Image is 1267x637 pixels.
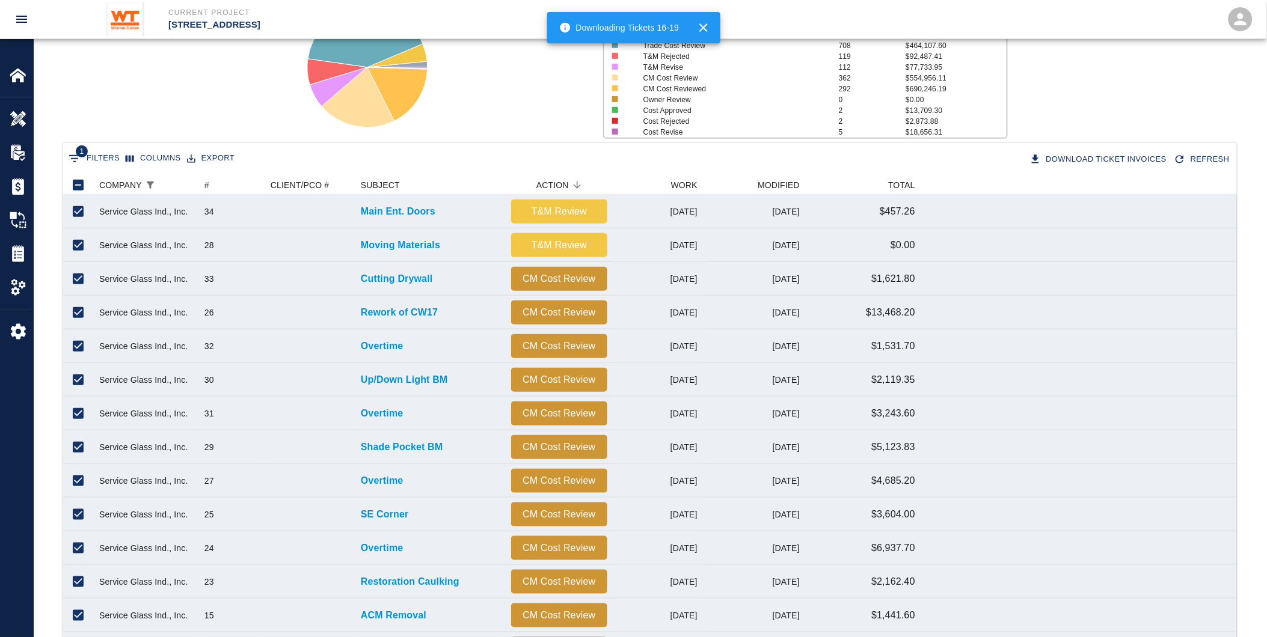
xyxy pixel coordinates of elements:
[204,508,214,520] div: 25
[704,262,806,296] div: [DATE]
[866,305,915,320] p: $13,468.20
[704,296,806,329] div: [DATE]
[99,508,188,520] div: Service Glass Ind., Inc.
[361,440,443,454] a: Shade Pocket BM
[839,127,906,138] p: 5
[613,228,704,262] div: [DATE]
[704,430,806,464] div: [DATE]
[871,608,915,623] p: $1,441.60
[643,116,820,127] p: Cost Rejected
[505,175,613,195] div: ACTION
[839,73,906,84] p: 362
[1207,579,1267,637] iframe: Chat Widget
[906,62,1006,73] p: $77,733.95
[204,609,214,621] div: 15
[361,339,403,353] a: Overtime
[888,175,915,195] div: TOTAL
[906,127,1006,138] p: $18,656.31
[361,474,403,488] a: Overtime
[516,406,603,421] p: CM Cost Review
[265,175,355,195] div: CLIENT/PCO #
[204,475,214,487] div: 27
[613,397,704,430] div: [DATE]
[1027,149,1172,170] button: Download Ticket Invoices
[839,40,906,51] p: 708
[559,17,680,38] div: Downloading Tickets 16-19
[643,73,820,84] p: CM Cost Review
[613,175,704,195] div: WORK
[839,116,906,127] p: 2
[643,127,820,138] p: Cost Revise
[871,507,915,522] p: $3,604.00
[142,177,159,194] div: 1 active filter
[99,441,188,453] div: Service Glass Ind., Inc.
[871,406,915,421] p: $3,243.60
[906,105,1006,116] p: $13,709.30
[613,464,704,498] div: [DATE]
[361,272,433,286] a: Cutting Drywall
[168,7,699,18] p: Current Project
[204,206,214,218] div: 34
[142,177,159,194] button: Show filters
[99,374,188,386] div: Service Glass Ind., Inc.
[704,363,806,397] div: [DATE]
[123,149,184,168] button: Select columns
[839,94,906,105] p: 0
[704,329,806,363] div: [DATE]
[891,238,915,252] p: $0.00
[361,575,459,589] p: Restoration Caulking
[271,175,330,195] div: CLIENT/PCO #
[516,608,603,623] p: CM Cost Review
[704,498,806,531] div: [DATE]
[99,239,188,251] div: Service Glass Ind., Inc.
[204,306,214,318] div: 26
[704,175,806,195] div: MODIFIED
[361,608,426,623] a: ACM Removal
[361,175,400,195] div: SUBJECT
[569,177,586,194] button: Sort
[516,305,603,320] p: CM Cost Review
[361,305,438,320] a: Rework of CW17
[7,5,36,34] button: open drawer
[536,175,569,195] div: ACTION
[839,51,906,62] p: 119
[871,272,915,286] p: $1,621.80
[906,84,1006,94] p: $690,246.19
[871,339,915,353] p: $1,531.70
[758,175,800,195] div: MODIFIED
[643,84,820,94] p: CM Cost Reviewed
[613,599,704,632] div: [DATE]
[204,340,214,352] div: 32
[806,175,921,195] div: TOTAL
[906,51,1006,62] p: $92,487.41
[361,204,435,219] a: Main Ent. Doors
[204,374,214,386] div: 30
[516,204,603,219] p: T&M Review
[613,531,704,565] div: [DATE]
[99,609,188,621] div: Service Glass Ind., Inc.
[204,239,214,251] div: 28
[516,575,603,589] p: CM Cost Review
[839,84,906,94] p: 292
[516,440,603,454] p: CM Cost Review
[516,238,603,252] p: T&M Review
[204,542,214,554] div: 24
[643,94,820,105] p: Owner Review
[361,406,403,421] a: Overtime
[516,272,603,286] p: CM Cost Review
[76,145,88,157] span: 1
[361,507,409,522] a: SE Corner
[613,363,704,397] div: [DATE]
[643,51,820,62] p: T&M Rejected
[516,541,603,555] p: CM Cost Review
[839,105,906,116] p: 2
[643,40,820,51] p: Trade Cost Review
[361,541,403,555] a: Overtime
[355,175,505,195] div: SUBJECT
